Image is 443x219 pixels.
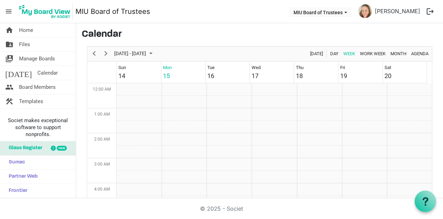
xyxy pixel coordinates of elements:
span: [DATE] [309,49,324,58]
div: 20 [385,71,391,81]
span: people [5,80,13,94]
button: September 2025 [113,49,156,58]
span: Societ makes exceptional software to support nonprofits. [3,117,73,138]
span: Day [329,49,339,58]
span: construction [5,94,13,108]
span: Month [390,49,407,58]
img: Y2IHeg6M6K6AWdlx1KetVK_Ay7hFgCZsUKfXsDQV6bwfEtvY7JvX8fnCoT1G0lSJJDTXBVDk-GCWhybeRJuv8Q_thumb.png [358,4,372,18]
span: Home [19,23,33,37]
button: Today [309,49,324,58]
div: Sat [385,64,391,71]
span: 4:00 AM [94,187,110,192]
div: new [57,146,67,151]
span: Templates [19,94,43,108]
span: 12:00 AM [93,87,111,92]
div: 16 [207,71,214,81]
a: My Board View Logo [17,3,75,20]
span: 1:00 AM [94,112,110,117]
div: previous period [88,47,100,61]
span: [DATE] - [DATE] [114,49,147,58]
button: Previous [90,49,99,58]
div: Fri [340,64,345,71]
button: Agenda [410,49,430,58]
button: Next [101,49,111,58]
div: 14 [118,71,125,81]
button: MIU Board of Trustees dropdownbutton [289,7,352,17]
div: Sun [118,64,126,71]
a: [PERSON_NAME] [372,4,423,18]
span: [DATE] [5,66,32,80]
span: Partner Web [5,170,38,184]
span: folder_shared [5,37,13,51]
span: Manage Boards [19,52,55,66]
div: 17 [252,71,259,81]
span: 2:00 AM [94,137,110,142]
span: Sumac [5,155,25,169]
div: next period [100,47,112,61]
span: home [5,23,13,37]
button: Day [329,49,340,58]
span: switch_account [5,52,13,66]
button: logout [423,4,437,19]
button: Month [389,49,408,58]
h3: Calendar [82,29,437,41]
button: Work Week [359,49,387,58]
div: September 14 - 20, 2025 [112,47,157,61]
div: 18 [296,71,303,81]
span: Files [19,37,30,51]
a: MIU Board of Trustees [75,5,150,18]
span: Work Week [359,49,386,58]
span: Frontier [5,184,27,198]
span: Glass Register [5,141,42,155]
img: My Board View Logo [17,3,73,20]
a: © 2025 - Societ [200,205,243,212]
div: Tue [207,64,215,71]
span: 3:00 AM [94,162,110,167]
span: Week [343,49,356,58]
div: Wed [252,64,261,71]
button: Week [342,49,356,58]
div: Thu [296,64,304,71]
span: menu [2,5,15,18]
span: Board Members [19,80,56,94]
span: Calendar [37,66,58,80]
div: 15 [163,71,170,81]
div: 19 [340,71,347,81]
div: Mon [163,64,172,71]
